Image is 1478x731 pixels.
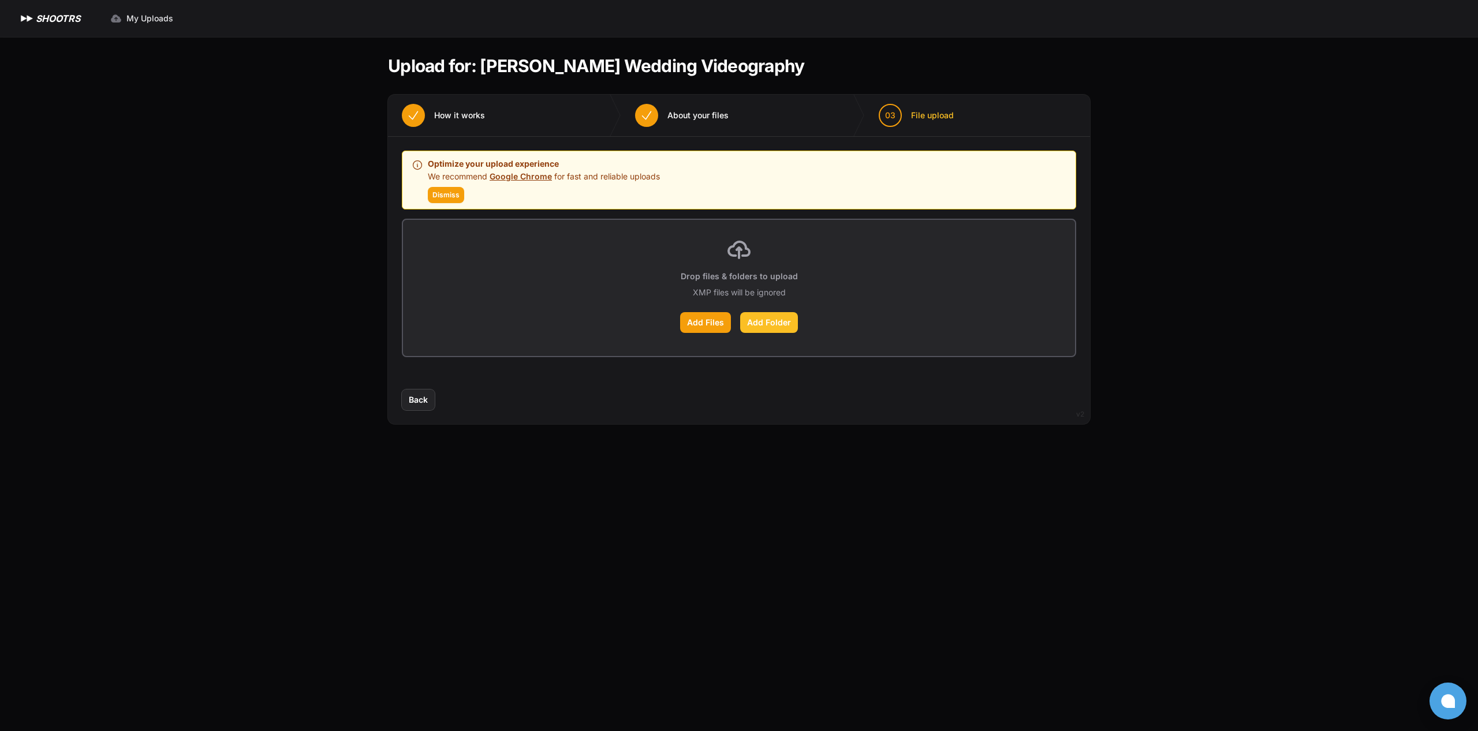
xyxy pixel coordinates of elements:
[409,394,428,406] span: Back
[388,55,804,76] h1: Upload for: [PERSON_NAME] Wedding Videography
[911,110,954,121] span: File upload
[667,110,729,121] span: About your files
[432,190,460,200] span: Dismiss
[1430,683,1466,719] button: Open chat window
[103,8,180,29] a: My Uploads
[434,110,485,121] span: How it works
[18,12,36,25] img: SHOOTRS
[18,12,80,25] a: SHOOTRS SHOOTRS
[428,187,464,203] button: Dismiss
[885,110,895,121] span: 03
[428,157,660,171] p: Optimize your upload experience
[680,312,731,333] label: Add Files
[126,13,173,24] span: My Uploads
[388,95,499,136] button: How it works
[621,95,742,136] button: About your files
[402,389,435,410] button: Back
[865,95,968,136] button: 03 File upload
[428,171,660,182] p: We recommend for fast and reliable uploads
[693,287,786,298] p: XMP files will be ignored
[490,171,552,181] a: Google Chrome
[740,312,798,333] label: Add Folder
[1076,407,1084,421] div: v2
[681,271,798,282] p: Drop files & folders to upload
[36,12,80,25] h1: SHOOTRS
